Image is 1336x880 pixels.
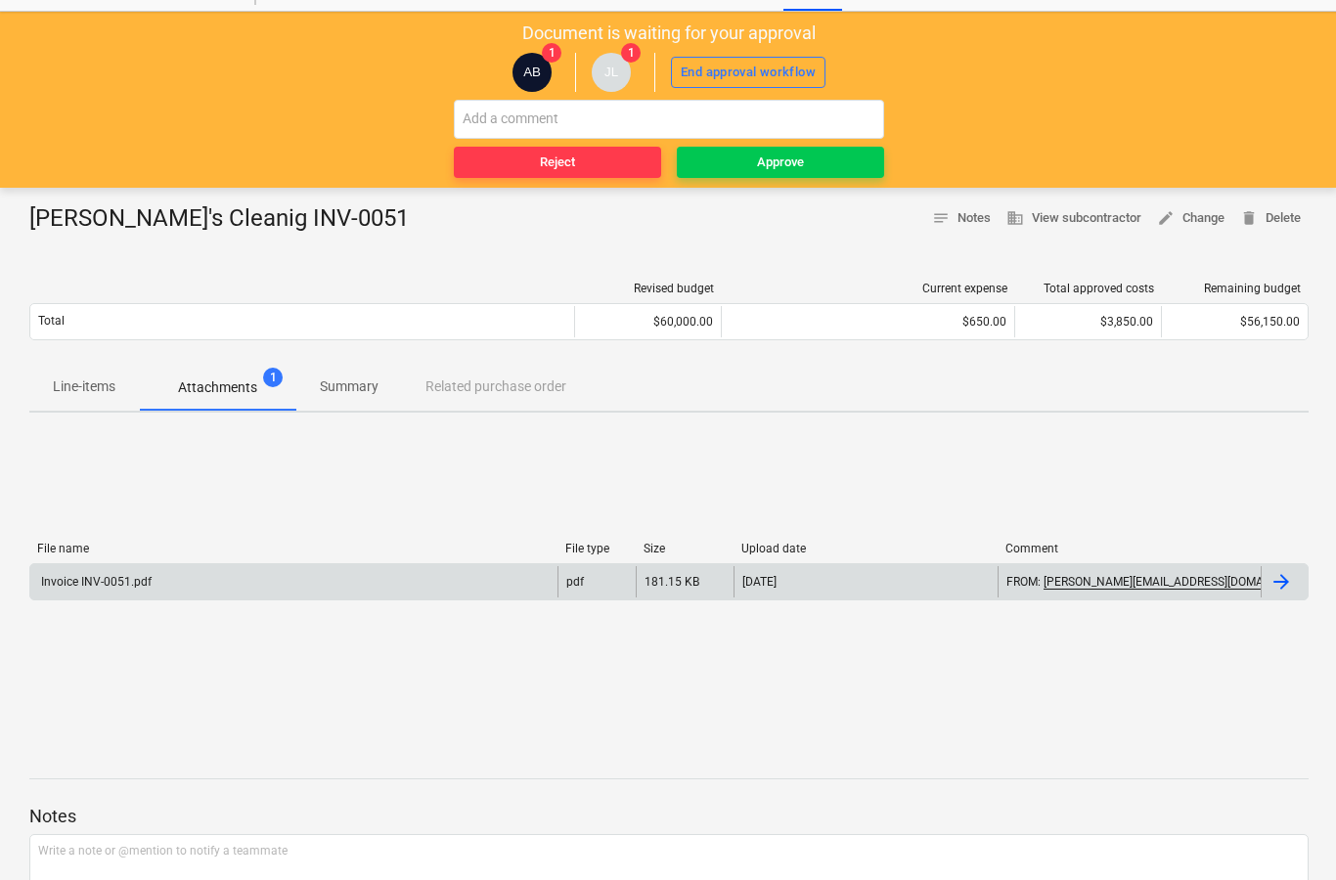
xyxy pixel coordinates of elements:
[645,575,699,589] div: 181.15 KB
[730,282,1007,295] div: Current expense
[29,203,424,235] div: [PERSON_NAME]'s Cleanig INV-0051
[999,203,1149,234] button: View subcontractor
[681,62,816,84] div: End approval workflow
[37,542,550,555] div: File name
[1238,786,1336,880] iframe: Chat Widget
[742,575,777,589] div: [DATE]
[924,203,999,234] button: Notes
[320,376,379,397] p: Summary
[38,575,152,589] div: Invoice INV-0051.pdf
[1157,209,1175,227] span: edit
[565,542,628,555] div: File type
[592,53,631,92] div: Joseph Licastro
[644,542,726,555] div: Size
[741,542,990,555] div: Upload date
[677,147,884,178] button: Approve
[38,313,65,330] p: Total
[1232,203,1309,234] button: Delete
[1014,306,1161,337] div: $3,850.00
[1006,209,1024,227] span: business
[566,575,584,589] div: pdf
[932,207,991,230] span: Notes
[730,315,1006,329] div: $650.00
[604,65,618,79] span: JL
[542,43,561,63] span: 1
[1023,282,1154,295] div: Total approved costs
[540,152,575,174] div: Reject
[53,376,115,397] p: Line-items
[621,43,641,63] span: 1
[29,805,1309,828] p: Notes
[1006,207,1141,230] span: View subcontractor
[454,147,661,178] button: Reject
[454,100,884,139] input: Add a comment
[522,22,816,45] p: Document is waiting for your approval
[1240,207,1301,230] span: Delete
[932,209,950,227] span: notes
[523,65,541,79] span: AB
[512,53,552,92] div: Alberto Berdera
[1149,203,1232,234] button: Change
[671,57,825,88] button: End approval workflow
[1240,315,1300,329] span: $56,150.00
[583,282,714,295] div: Revised budget
[1157,207,1225,230] span: Change
[1240,209,1258,227] span: delete
[1005,542,1254,555] div: Comment
[263,368,283,387] span: 1
[574,306,721,337] div: $60,000.00
[178,377,257,398] p: Attachments
[1170,282,1301,295] div: Remaining budget
[757,152,804,174] div: Approve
